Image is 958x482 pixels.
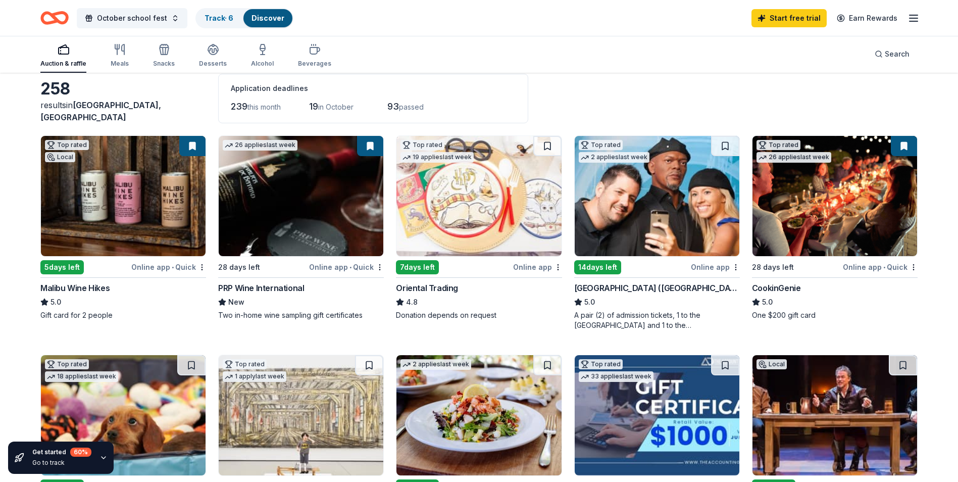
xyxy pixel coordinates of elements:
[40,39,86,73] button: Auction & raffle
[752,355,917,475] img: Image for A Noise Within
[218,135,384,320] a: Image for PRP Wine International26 applieslast week28 days leftOnline app•QuickPRP Wine Internati...
[574,282,740,294] div: [GEOGRAPHIC_DATA] ([GEOGRAPHIC_DATA])
[387,101,399,112] span: 93
[885,48,910,60] span: Search
[40,135,206,320] a: Image for Malibu Wine HikesTop ratedLocal5days leftOnline app•QuickMalibu Wine Hikes5.0Gift card ...
[752,135,918,320] a: Image for CookinGenieTop rated26 applieslast week28 days leftOnline app•QuickCookinGenie5.0One $2...
[396,310,562,320] div: Donation depends on request
[231,82,516,94] div: Application deadlines
[831,9,903,27] a: Earn Rewards
[752,136,917,256] img: Image for CookinGenie
[51,296,61,308] span: 5.0
[218,261,260,273] div: 28 days left
[40,100,161,122] span: [GEOGRAPHIC_DATA], [GEOGRAPHIC_DATA]
[199,60,227,68] div: Desserts
[195,8,293,28] button: Track· 6Discover
[219,136,383,256] img: Image for PRP Wine International
[584,296,595,308] span: 5.0
[400,359,471,370] div: 2 applies last week
[575,355,739,475] img: Image for The Accounting Doctor
[218,310,384,320] div: Two in-home wine sampling gift certificates
[45,140,89,150] div: Top rated
[400,152,474,163] div: 19 applies last week
[574,135,740,330] a: Image for Hollywood Wax Museum (Hollywood)Top rated2 applieslast week14days leftOnline app[GEOGRA...
[396,355,561,475] img: Image for Cameron Mitchell Restaurants
[40,260,84,274] div: 5 days left
[223,371,286,382] div: 1 apply last week
[41,355,206,475] img: Image for BarkBox
[219,355,383,475] img: Image for The Broad
[757,359,787,369] div: Local
[883,263,885,271] span: •
[752,310,918,320] div: One $200 gift card
[218,282,304,294] div: PRP Wine International
[298,60,331,68] div: Beverages
[205,14,233,22] a: Track· 6
[199,39,227,73] button: Desserts
[41,136,206,256] img: Image for Malibu Wine Hikes
[579,140,623,150] div: Top rated
[757,152,831,163] div: 26 applies last week
[691,261,740,273] div: Online app
[153,60,175,68] div: Snacks
[153,39,175,73] button: Snacks
[40,282,110,294] div: Malibu Wine Hikes
[574,260,621,274] div: 14 days left
[111,39,129,73] button: Meals
[751,9,827,27] a: Start free trial
[843,261,918,273] div: Online app Quick
[349,263,351,271] span: •
[757,140,800,150] div: Top rated
[396,260,439,274] div: 7 days left
[40,310,206,320] div: Gift card for 2 people
[251,14,284,22] a: Discover
[45,371,118,382] div: 18 applies last week
[762,296,773,308] span: 5.0
[309,261,384,273] div: Online app Quick
[752,282,801,294] div: CookinGenie
[131,261,206,273] div: Online app Quick
[579,359,623,369] div: Top rated
[97,12,167,24] span: October school fest
[298,39,331,73] button: Beverages
[867,44,918,64] button: Search
[45,359,89,369] div: Top rated
[77,8,187,28] button: October school fest
[45,152,75,162] div: Local
[752,261,794,273] div: 28 days left
[40,60,86,68] div: Auction & raffle
[40,100,161,122] span: in
[32,459,91,467] div: Go to track
[40,79,206,99] div: 258
[40,99,206,123] div: results
[396,136,561,256] img: Image for Oriental Trading
[579,371,653,382] div: 33 applies last week
[575,136,739,256] img: Image for Hollywood Wax Museum (Hollywood)
[513,261,562,273] div: Online app
[70,448,91,457] div: 60 %
[396,135,562,320] a: Image for Oriental TradingTop rated19 applieslast week7days leftOnline appOriental Trading4.8Dona...
[223,140,297,151] div: 26 applies last week
[228,296,244,308] span: New
[223,359,267,369] div: Top rated
[400,140,444,150] div: Top rated
[40,6,69,30] a: Home
[579,152,649,163] div: 2 applies last week
[318,103,354,111] span: in October
[406,296,418,308] span: 4.8
[231,101,247,112] span: 239
[399,103,424,111] span: passed
[574,310,740,330] div: A pair (2) of admission tickets, 1 to the [GEOGRAPHIC_DATA] and 1 to the [GEOGRAPHIC_DATA]
[32,448,91,457] div: Get started
[111,60,129,68] div: Meals
[396,282,458,294] div: Oriental Trading
[247,103,281,111] span: this month
[309,101,318,112] span: 19
[251,39,274,73] button: Alcohol
[172,263,174,271] span: •
[251,60,274,68] div: Alcohol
